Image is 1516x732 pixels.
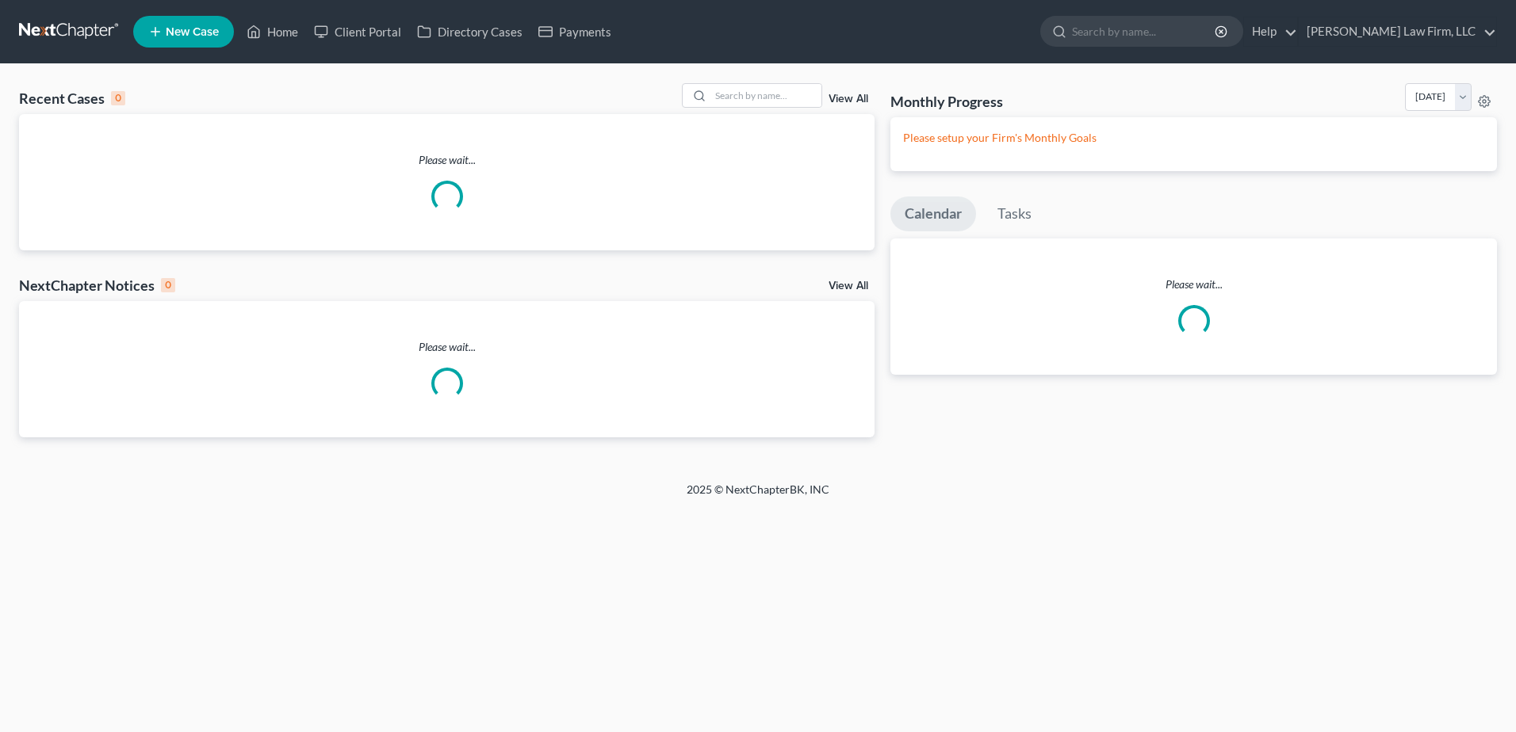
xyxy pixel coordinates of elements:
input: Search by name... [710,84,821,107]
a: View All [829,280,868,292]
a: Help [1244,17,1297,46]
p: Please wait... [19,152,875,168]
a: Calendar [890,196,976,231]
div: 2025 © NextChapterBK, INC [306,482,1210,510]
h3: Monthly Progress [890,92,1003,111]
p: Please wait... [19,339,875,355]
a: Tasks [983,196,1046,231]
p: Please setup your Firm's Monthly Goals [903,130,1484,146]
a: Directory Cases [409,17,530,46]
a: [PERSON_NAME] Law Firm, LLC [1299,17,1496,46]
span: New Case [166,26,219,38]
div: NextChapter Notices [19,276,175,295]
input: Search by name... [1072,17,1217,46]
a: Home [239,17,306,46]
p: Please wait... [890,276,1497,292]
a: Payments [530,17,619,46]
a: Client Portal [306,17,409,46]
a: View All [829,93,868,105]
div: 0 [111,91,125,105]
div: 0 [161,278,175,292]
div: Recent Cases [19,89,125,108]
